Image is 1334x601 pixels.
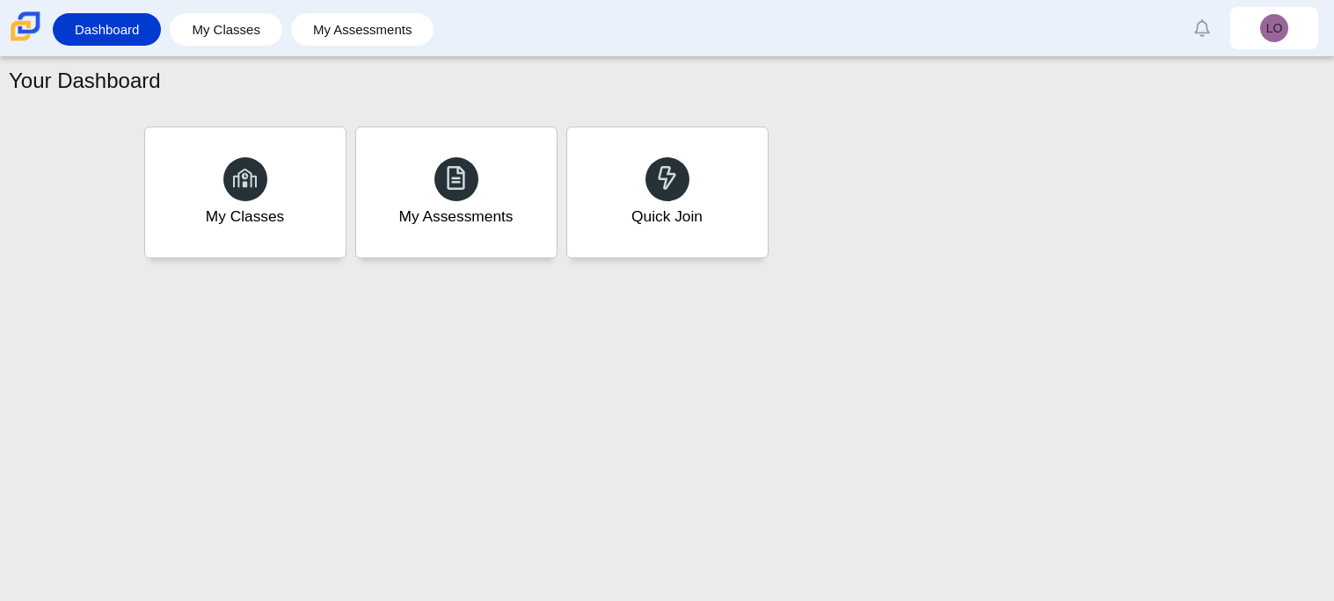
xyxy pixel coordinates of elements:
a: My Assessments [355,127,558,258]
div: Quick Join [631,206,703,228]
a: My Classes [179,13,273,46]
a: LO [1230,7,1318,49]
a: My Classes [144,127,346,258]
h1: Your Dashboard [9,66,161,96]
a: Dashboard [62,13,152,46]
img: Carmen School of Science & Technology [7,8,44,45]
a: My Assessments [300,13,426,46]
span: LO [1266,22,1283,34]
div: My Classes [206,206,285,228]
a: Alerts [1183,9,1221,47]
a: Quick Join [566,127,769,258]
a: Carmen School of Science & Technology [7,33,44,47]
div: My Assessments [399,206,514,228]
